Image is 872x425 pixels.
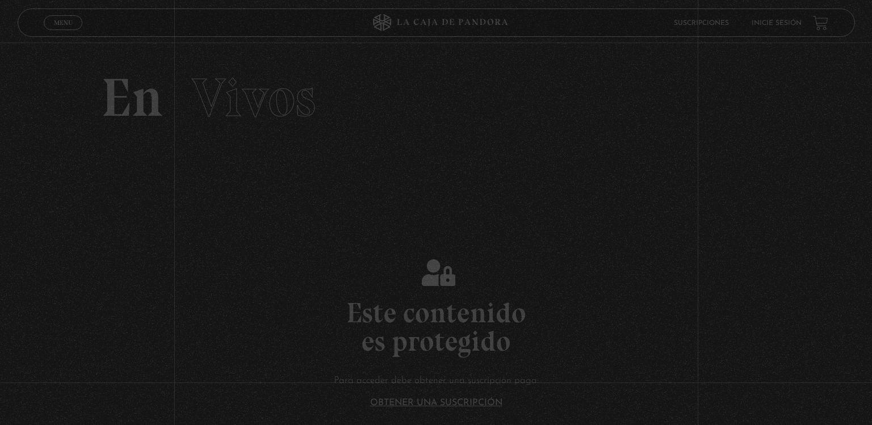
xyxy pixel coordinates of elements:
[50,29,77,37] span: Cerrar
[192,65,316,130] span: Vivos
[674,20,729,27] a: Suscripciones
[53,19,72,26] span: Menu
[813,15,828,30] a: View your shopping cart
[370,398,502,407] a: Obtener una suscripción
[101,71,771,125] h2: En
[752,20,802,27] a: Inicie sesión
